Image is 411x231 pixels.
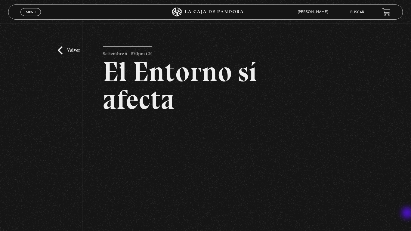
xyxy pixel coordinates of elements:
[103,46,152,58] p: Setiembre 4 - 830pm CR
[24,15,38,20] span: Cerrar
[350,11,364,14] a: Buscar
[103,58,308,113] h2: El Entorno sí afecta
[26,10,36,14] span: Menu
[382,8,391,16] a: View your shopping cart
[295,10,334,14] span: [PERSON_NAME]
[58,46,80,54] a: Volver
